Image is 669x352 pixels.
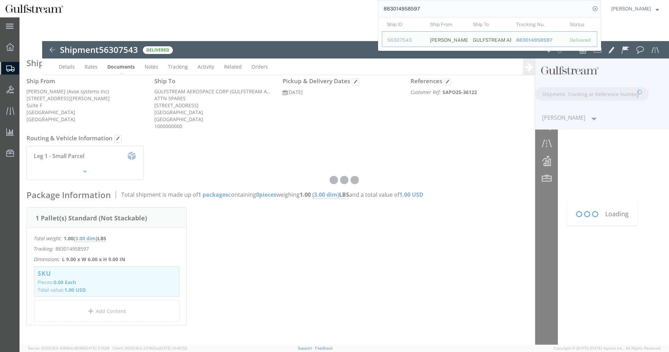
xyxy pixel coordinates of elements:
[315,346,333,350] a: Feedback
[28,346,109,350] span: Server: 2025.16.0-91816dc9296
[611,5,659,13] button: [PERSON_NAME]
[298,346,315,350] a: Support
[5,3,64,14] img: logo
[159,346,187,350] span: [DATE] 10:42:52
[611,5,651,13] span: Jene Middleton
[113,346,187,350] span: Client: 2025.16.0-22162be
[553,345,661,351] span: Copyright © [DATE]-[DATE] Agistix Inc., All Rights Reserved
[378,0,590,17] input: Search for shipment number, reference number
[84,346,109,350] span: [DATE] 11:11:28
